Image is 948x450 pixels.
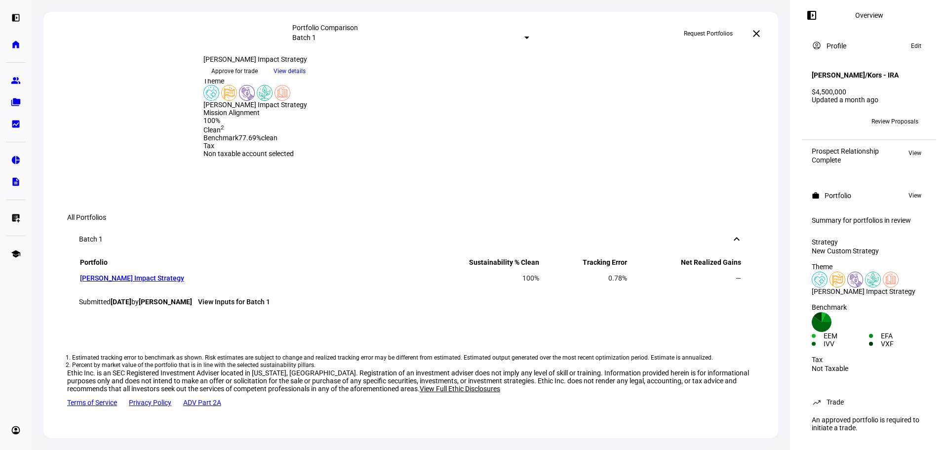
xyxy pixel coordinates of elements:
span: 77.69% clean [238,134,277,142]
th: Portfolio [80,258,409,270]
a: View Inputs for Batch 1 [198,298,270,306]
mat-icon: left_panel_open [806,9,818,21]
div: Strategy [812,238,926,246]
a: ADV Part 2A [183,399,221,407]
a: Privacy Policy [129,399,171,407]
h4: [PERSON_NAME]/Kors - IRA [812,71,899,79]
div: [PERSON_NAME] Impact Strategy [203,101,411,109]
a: View details [266,67,314,75]
div: Non taxable account selected [203,150,411,158]
div: [PERSON_NAME] Impact Strategy [812,287,926,295]
a: Terms of Service [67,399,117,407]
div: Profile [827,42,846,50]
eth-panel-overview-card-header: Trade [812,396,926,408]
img: climateChange.colored.svg [865,272,881,287]
a: [PERSON_NAME] Impact Strategy [80,274,184,282]
eth-mat-symbol: folder_copy [11,97,21,107]
div: Portfolio [825,192,851,200]
div: VXF [881,340,926,348]
div: Prospect Relationship [812,147,879,155]
button: Approve for trade [203,63,266,79]
div: Summary for portfolios in review [812,216,926,224]
mat-icon: trending_up [812,397,822,407]
button: View [904,190,926,202]
mat-icon: close [750,28,762,40]
div: Ethic Inc. is an SEC Registered Investment Adviser located in [US_STATE], [GEOGRAPHIC_DATA]. Regi... [67,369,754,393]
eth-mat-symbol: description [11,177,21,187]
span: View [908,147,921,159]
a: description [6,172,26,192]
div: Overview [855,11,883,19]
td: — [629,271,742,285]
eth-mat-symbol: pie_chart [11,155,21,165]
div: Batch 1 [79,235,103,243]
img: education.colored.svg [883,272,899,287]
img: lgbtqJustice.colored.svg [829,272,845,287]
strong: [PERSON_NAME] [139,298,192,306]
li: Percent by market value of the portfolio that is in line with the selected sustainability pillars. [72,362,750,369]
div: IVV [824,340,869,348]
eth-mat-symbol: account_circle [11,425,21,435]
div: Tax [812,356,926,364]
img: education.colored.svg [275,85,290,101]
div: EFA [881,332,926,340]
button: Review Proposals [864,114,926,129]
div: Mission Alignment [203,109,411,117]
a: folder_copy [6,92,26,112]
eth-mat-symbol: list_alt_add [11,213,21,223]
div: Not Taxable [812,365,926,372]
eth-mat-symbol: left_panel_open [11,13,21,23]
th: Sustainability % Clean [410,258,540,270]
div: Complete [812,156,879,164]
div: [PERSON_NAME] Impact Strategy [203,55,411,63]
div: Theme [812,263,926,271]
span: Request Portfolios [684,26,733,41]
span: View Full Ethic Disclosures [420,385,500,393]
strong: [DATE] [111,298,131,306]
a: pie_chart [6,150,26,170]
button: Edit [906,40,926,52]
a: group [6,71,26,90]
div: Submitted [79,298,743,306]
eth-mat-symbol: bid_landscape [11,119,21,129]
eth-panel-overview-card-header: Profile [812,40,926,52]
mat-icon: keyboard_arrow_down [731,233,743,245]
img: lgbtqJustice.colored.svg [221,85,237,101]
div: Trade [827,398,844,406]
div: Updated a month ago [812,96,926,104]
span: View details [274,64,306,79]
img: poverty.colored.svg [847,272,863,287]
div: All Portfolios [67,213,754,221]
img: poverty.colored.svg [239,85,255,101]
a: home [6,35,26,54]
span: Review Proposals [871,114,918,129]
td: 0.78% [541,271,628,285]
eth-mat-symbol: school [11,249,21,259]
span: Approve for trade [211,63,258,79]
mat-icon: work [812,192,820,200]
eth-mat-symbol: home [11,40,21,49]
span: Clean [203,126,224,134]
mat-select-trigger: Batch 1 [292,34,316,41]
span: Edit [911,40,921,52]
div: Tax [203,142,411,150]
li: Estimated tracking error to benchmark as shown. Risk estimates are subject to change and realized... [72,354,750,362]
div: Theme [203,77,411,85]
span: Benchmark [203,134,238,142]
a: bid_landscape [6,114,26,134]
sup: 2 [221,124,224,131]
span: RM [815,118,825,125]
div: EEM [824,332,869,340]
th: Net Realized Gains [629,258,742,270]
button: View details [266,64,314,79]
eth-mat-symbol: group [11,76,21,85]
button: View [904,147,926,159]
mat-icon: account_circle [812,41,822,50]
button: Request Portfolios [676,26,741,41]
div: $4,500,000 [812,88,926,96]
img: climateChange.colored.svg [257,85,273,101]
div: 100% [203,117,411,124]
img: healthWellness.colored.svg [812,272,828,287]
img: healthWellness.colored.svg [203,85,219,101]
div: New Custom Strategy [812,247,926,255]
